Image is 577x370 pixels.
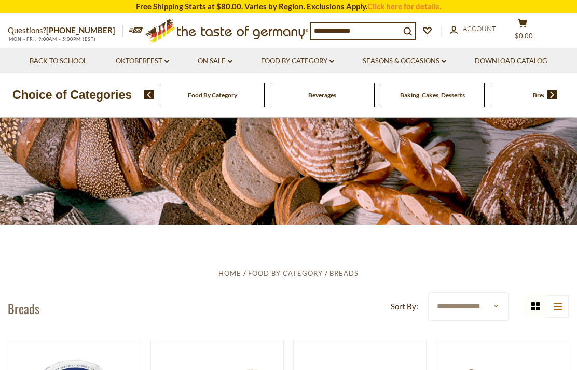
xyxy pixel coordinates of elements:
span: Account [463,24,496,33]
span: $0.00 [515,32,533,40]
a: Food By Category [248,269,323,277]
a: [PHONE_NUMBER] [46,25,115,35]
a: Seasons & Occasions [363,55,446,67]
p: Questions? [8,24,123,37]
a: Download Catalog [475,55,547,67]
img: previous arrow [144,90,154,99]
a: Breads [533,91,552,99]
a: Food By Category [188,91,237,99]
a: Account [450,23,496,35]
a: Food By Category [261,55,334,67]
a: Oktoberfest [116,55,169,67]
img: next arrow [547,90,557,99]
a: Click here for details. [367,2,441,11]
h1: Breads [8,301,39,316]
label: Sort By: [391,300,418,313]
a: Home [218,269,241,277]
a: On Sale [198,55,232,67]
a: Baking, Cakes, Desserts [400,91,465,99]
a: Breads [329,269,359,277]
a: Back to School [30,55,87,67]
span: MON - FRI, 9:00AM - 5:00PM (EST) [8,36,96,42]
a: Beverages [308,91,336,99]
button: $0.00 [507,18,538,44]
